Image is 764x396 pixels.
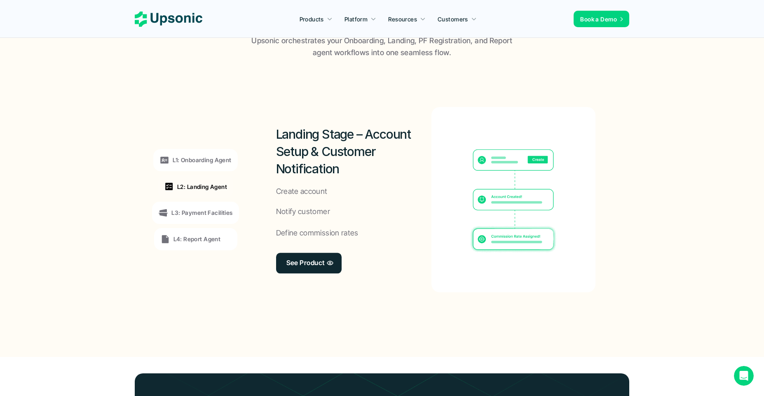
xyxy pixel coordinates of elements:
[388,15,417,23] p: Resources
[173,156,231,164] p: L1: Onboarding Agent
[9,14,123,22] div: The team will reply as soon as they can
[580,15,617,23] p: Book a Demo
[276,227,359,239] p: Define commission rates
[9,7,123,14] div: Need help?
[3,3,148,26] div: Open Intercom Messenger
[734,366,754,386] iframe: Intercom live chat
[300,15,324,23] p: Products
[173,235,221,243] p: L4: Report Agent
[295,12,337,26] a: Products
[171,208,232,217] p: L3: Payment Facilities
[276,186,328,198] p: Create account
[248,35,516,59] p: Upsonic orchestrates your Onboarding, Landing, PF Registration, and Report agent workflows into o...
[345,15,368,23] p: Platform
[276,126,432,177] h2: Landing Stage – Account Setup & Customer Notification
[438,15,468,23] p: Customers
[276,206,330,218] p: Notify customer
[574,11,629,27] a: Book a Demo
[286,257,325,269] p: See Product
[177,182,227,191] p: L2: Landing Agent
[276,253,342,273] a: See Product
